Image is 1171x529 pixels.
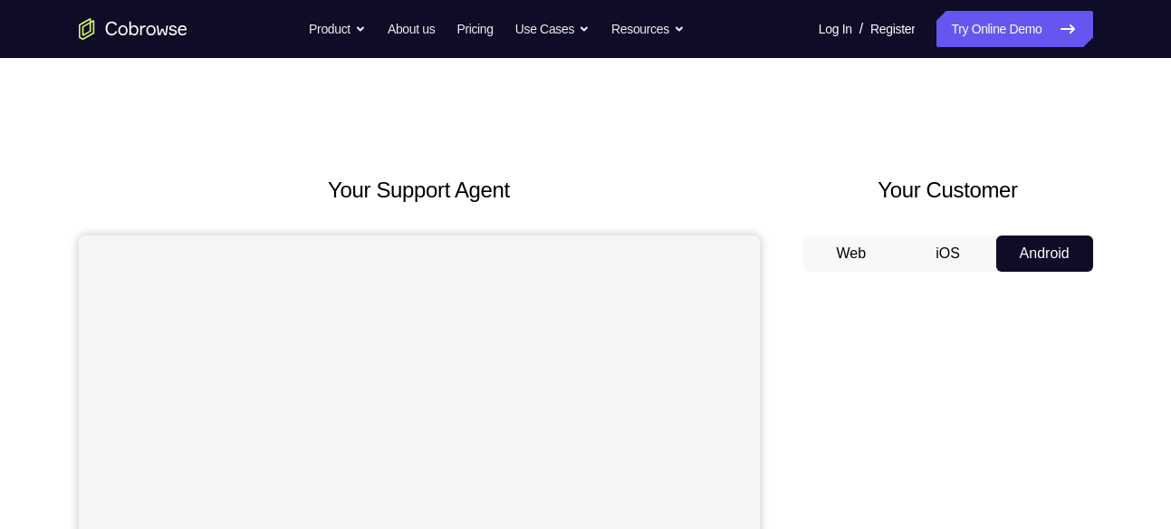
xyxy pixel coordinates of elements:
button: Android [996,236,1093,272]
a: Go to the home page [79,18,187,40]
h2: Your Support Agent [79,174,760,207]
a: Register [870,11,915,47]
button: Web [803,236,900,272]
a: Try Online Demo [936,11,1092,47]
a: Pricing [456,11,493,47]
span: / [859,18,863,40]
button: iOS [899,236,996,272]
button: Use Cases [515,11,590,47]
a: About us [388,11,435,47]
button: Product [309,11,366,47]
button: Resources [611,11,685,47]
a: Log In [819,11,852,47]
h2: Your Customer [803,174,1093,207]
